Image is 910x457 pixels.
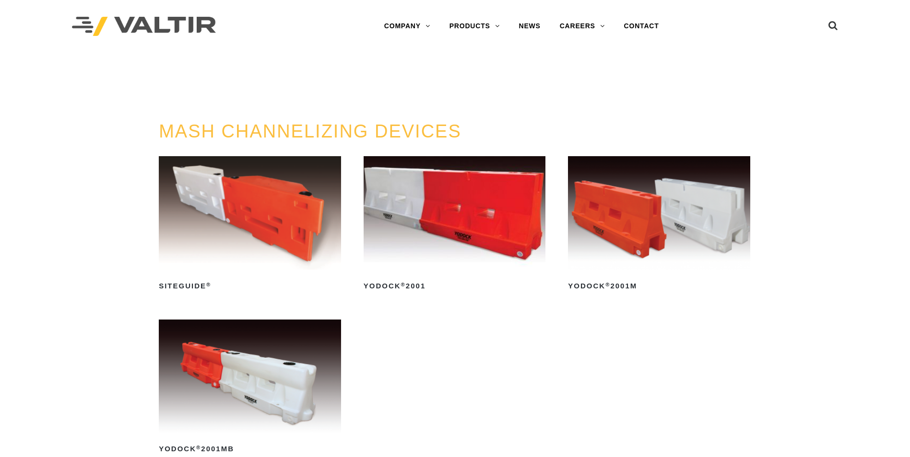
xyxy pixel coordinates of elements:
h2: Yodock 2001M [568,278,750,294]
a: PRODUCTS [440,17,509,36]
sup: ® [206,282,211,287]
a: Yodock®2001M [568,156,750,294]
h2: SiteGuide [159,278,341,294]
a: CONTACT [615,17,669,36]
sup: ® [401,282,406,287]
a: CAREERS [550,17,615,36]
sup: ® [605,282,610,287]
a: COMPANY [375,17,440,36]
sup: ® [196,445,201,450]
h2: Yodock 2001MB [159,442,341,457]
a: NEWS [509,17,550,36]
a: SiteGuide® [159,156,341,294]
img: Yodock 2001 Water Filled Barrier and Barricade [364,156,546,270]
img: Valtir [72,17,216,36]
h2: Yodock 2001 [364,278,546,294]
a: Yodock®2001 [364,156,546,294]
a: Yodock®2001MB [159,320,341,457]
a: MASH CHANNELIZING DEVICES [159,121,461,141]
